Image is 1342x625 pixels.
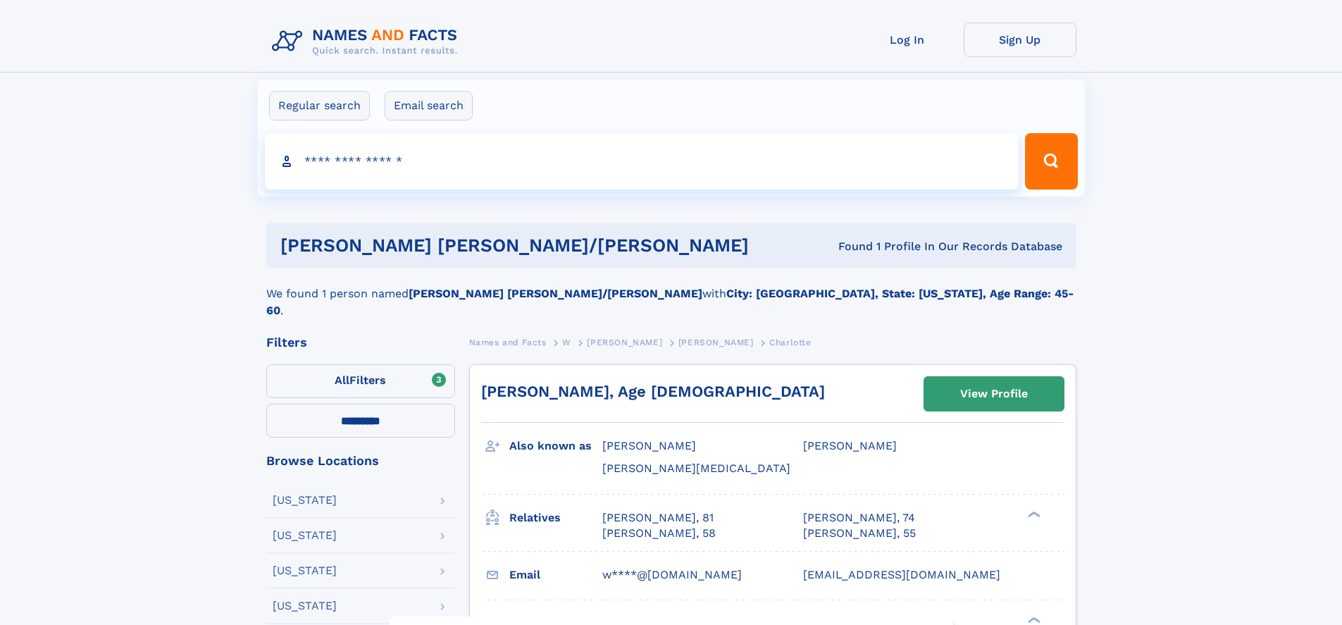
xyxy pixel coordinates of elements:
div: [US_STATE] [273,600,337,612]
img: Logo Names and Facts [266,23,469,61]
span: [PERSON_NAME] [678,338,754,347]
div: [US_STATE] [273,495,337,506]
div: View Profile [960,378,1028,410]
div: [US_STATE] [273,565,337,576]
a: Sign Up [964,23,1076,57]
div: ❯ [1024,509,1041,519]
span: [EMAIL_ADDRESS][DOMAIN_NAME] [803,568,1000,581]
div: [US_STATE] [273,530,337,541]
span: [PERSON_NAME] [602,439,696,452]
a: W [562,333,571,351]
a: [PERSON_NAME] [587,333,662,351]
h3: Email [509,563,602,587]
a: Log In [851,23,964,57]
label: Email search [385,91,473,120]
div: Filters [266,336,455,349]
div: Browse Locations [266,454,455,467]
label: Regular search [269,91,370,120]
h3: Also known as [509,434,602,458]
span: [PERSON_NAME] [587,338,662,347]
a: [PERSON_NAME], 58 [602,526,716,541]
span: [PERSON_NAME] [803,439,897,452]
a: [PERSON_NAME], 55 [803,526,916,541]
a: Names and Facts [469,333,547,351]
a: [PERSON_NAME], Age [DEMOGRAPHIC_DATA] [481,383,825,400]
a: [PERSON_NAME] [678,333,754,351]
span: W [562,338,571,347]
span: All [335,373,349,387]
a: [PERSON_NAME], 81 [602,510,714,526]
input: search input [265,133,1019,190]
label: Filters [266,364,455,398]
div: ❯ [1024,615,1041,624]
span: Charlotte [769,338,811,347]
div: Found 1 Profile In Our Records Database [793,239,1062,254]
span: [PERSON_NAME][MEDICAL_DATA] [602,462,790,475]
h3: Relatives [509,506,602,530]
button: Search Button [1025,133,1077,190]
a: [PERSON_NAME], 74 [803,510,915,526]
b: [PERSON_NAME] [PERSON_NAME]/[PERSON_NAME] [409,287,702,300]
div: We found 1 person named with . [266,268,1076,319]
a: View Profile [924,377,1064,411]
b: City: [GEOGRAPHIC_DATA], State: [US_STATE], Age Range: 45-60 [266,287,1074,317]
h1: [PERSON_NAME] [PERSON_NAME]/[PERSON_NAME] [280,237,794,254]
